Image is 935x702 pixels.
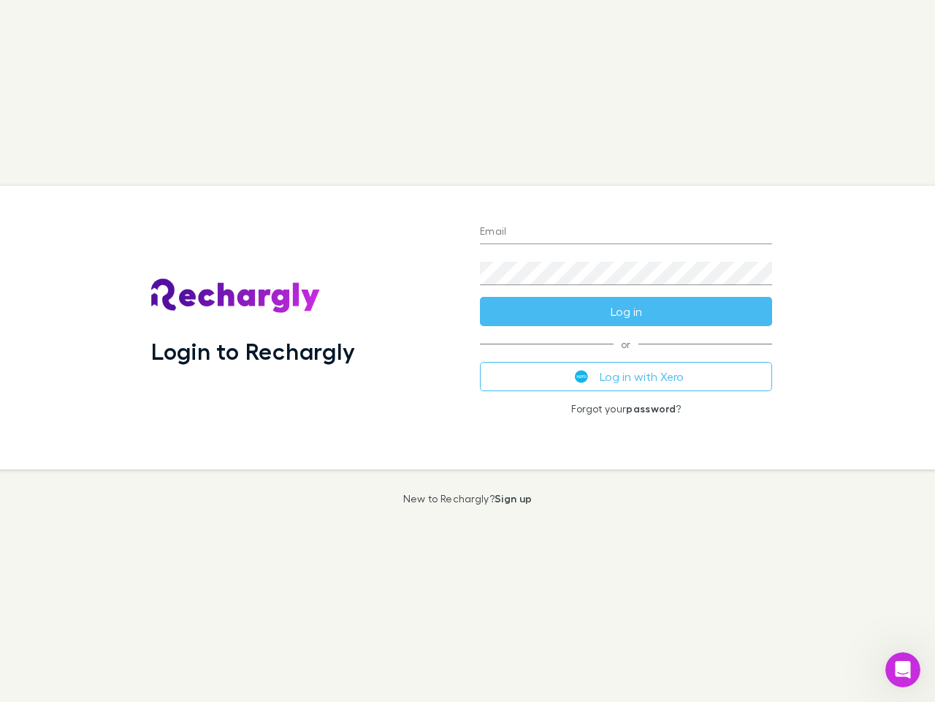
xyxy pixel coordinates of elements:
p: Forgot your ? [480,403,772,415]
span: or [480,344,772,344]
button: Log in with Xero [480,362,772,391]
a: password [626,402,676,415]
iframe: Intercom live chat [885,652,920,687]
h1: Login to Rechargly [151,337,355,365]
p: New to Rechargly? [403,493,533,505]
a: Sign up [495,492,532,505]
img: Rechargly's Logo [151,279,321,314]
img: Xero's logo [575,370,588,383]
button: Log in [480,297,772,326]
